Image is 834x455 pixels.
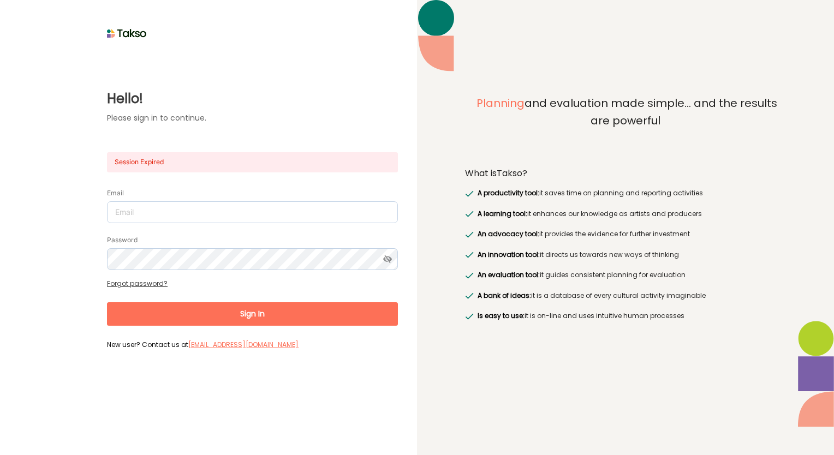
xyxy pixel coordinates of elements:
label: it guides consistent planning for evaluation [475,270,686,280]
label: and evaluation made simple... and the results are powerful [465,95,787,154]
label: Session Expired [115,158,343,166]
label: Please sign in to continue. [107,112,398,124]
label: New user? Contact us at [107,339,398,349]
a: Forgot password? [107,279,168,288]
img: greenRight [465,272,474,279]
span: An evaluation tool: [478,270,540,279]
label: [EMAIL_ADDRESS][DOMAIN_NAME] [188,339,299,350]
img: greenRight [465,231,474,238]
span: An advocacy tool: [478,229,539,238]
span: A learning tool: [478,209,527,218]
input: Email [107,201,398,223]
label: it provides the evidence for further investment [475,229,690,240]
img: greenRight [465,313,474,320]
span: Takso? [497,167,527,179]
span: An innovation tool: [478,250,540,259]
img: greenRight [465,292,474,299]
label: it is on-line and uses intuitive human processes [475,310,684,321]
img: greenRight [465,252,474,258]
label: it is a database of every cultural activity imaginable [475,290,706,301]
label: it enhances our knowledge as artists and producers [475,208,702,219]
button: Sign In [107,302,398,326]
span: A bank of ideas: [478,291,531,300]
label: it saves time on planning and reporting activities [475,188,703,199]
span: Planning [476,95,525,111]
img: greenRight [465,211,474,217]
label: Hello! [107,89,398,109]
label: What is [465,168,527,179]
img: greenRight [465,190,474,197]
a: [EMAIL_ADDRESS][DOMAIN_NAME] [188,340,299,349]
label: Email [107,189,124,197]
label: Password [107,236,138,244]
img: taksoLoginLogo [107,25,147,41]
label: it directs us towards new ways of thinking [475,249,679,260]
span: Is easy to use: [478,311,525,320]
span: A productivity tool: [478,188,539,197]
